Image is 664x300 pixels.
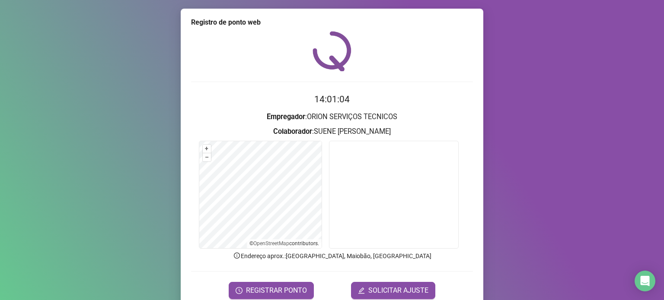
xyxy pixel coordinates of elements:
[267,113,305,121] strong: Empregador
[313,31,351,71] img: QRPoint
[246,285,307,296] span: REGISTRAR PONTO
[358,287,365,294] span: edit
[191,111,473,123] h3: : ORION SERVIÇOS TECNICOS
[351,282,435,299] button: editSOLICITAR AJUSTE
[203,145,211,153] button: +
[253,240,289,246] a: OpenStreetMap
[191,126,473,137] h3: : SUENE [PERSON_NAME]
[191,17,473,28] div: Registro de ponto web
[236,287,243,294] span: clock-circle
[191,251,473,261] p: Endereço aprox. : [GEOGRAPHIC_DATA], Maiobão, [GEOGRAPHIC_DATA]
[635,271,655,291] div: Open Intercom Messenger
[203,153,211,161] button: –
[229,282,314,299] button: REGISTRAR PONTO
[249,240,319,246] li: © contributors.
[273,127,312,136] strong: Colaborador
[233,252,241,259] span: info-circle
[368,285,428,296] span: SOLICITAR AJUSTE
[314,94,350,104] time: 14:01:04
